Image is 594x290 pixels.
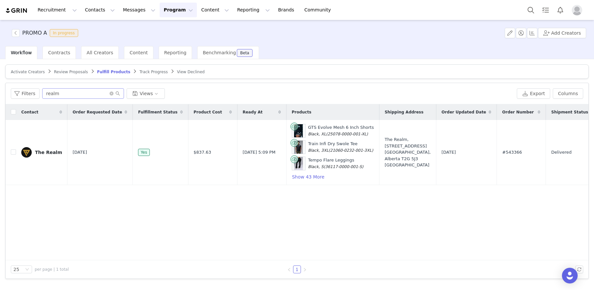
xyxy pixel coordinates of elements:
[115,91,120,96] i: icon: search
[12,29,81,37] span: [object Object]
[21,147,62,158] a: The Realm
[130,50,148,55] span: Content
[177,70,205,74] span: View Declined
[385,109,424,115] span: Shipping Address
[139,70,167,74] span: Track Progress
[25,267,29,272] i: icon: down
[42,88,124,99] input: Search...
[87,50,113,55] span: All Creators
[308,141,373,153] div: Train Infi Dry Swole Tee
[308,157,363,170] div: Tempo Flare Leggings
[293,265,301,273] li: 1
[294,141,303,154] img: Product Image
[34,3,81,17] button: Recruitment
[73,109,122,115] span: Order Requested Date
[517,88,550,99] button: Export
[538,28,586,38] button: Add Creators
[197,3,233,17] button: Content
[194,109,222,115] span: Product Cost
[164,50,186,55] span: Reporting
[326,132,368,136] span: (25078-0000-001-XL)
[287,268,291,272] i: icon: left
[243,109,263,115] span: Ready At
[502,109,534,115] span: Order Number
[301,265,309,273] li: Next Page
[11,70,45,74] span: Activate Creators
[97,70,131,74] span: Fulfill Products
[292,109,311,115] span: Products
[551,109,588,115] span: Shipment Status
[81,3,119,17] button: Contacts
[308,124,374,137] div: GTS Evolve Mesh 6 Inch Shorts
[442,149,456,156] span: [DATE]
[293,266,301,273] a: 1
[553,88,583,99] button: Columns
[54,70,88,74] span: Review Proposals
[13,266,19,273] div: 25
[35,266,69,272] span: per page | 1 total
[22,29,47,37] h3: PROMO A
[119,3,159,17] button: Messages
[308,148,329,153] span: Black, 3XL
[11,50,32,55] span: Workflow
[48,50,70,55] span: Contracts
[11,88,40,99] button: Filters
[568,5,589,15] button: Profile
[303,268,307,272] i: icon: right
[442,109,486,115] span: Order Updated Date
[538,3,553,17] a: Tasks
[301,3,338,17] a: Community
[110,92,114,95] i: icon: close-circle
[138,109,177,115] span: Fulfillment Status
[50,29,78,37] span: In progress
[385,136,431,168] div: The Realm, [STREET_ADDRESS] [GEOGRAPHIC_DATA], Alberta T2G 5J3 [GEOGRAPHIC_DATA]
[233,3,274,17] button: Reporting
[203,50,236,55] span: Benchmarking
[194,149,211,156] span: $837.63
[572,5,582,15] img: placeholder-profile.jpg
[292,173,325,181] button: Show 43 More
[243,149,275,156] span: [DATE] 5:09 PM
[323,164,363,169] span: (36117-0000-001-S)
[308,132,326,136] span: Black, XL
[127,88,165,99] button: Views
[294,157,303,170] img: Product Image
[21,147,32,158] img: 52d29daa-5c56-42a8-839f-b752a0ad1c4d.jpg
[73,149,87,156] span: [DATE]
[274,3,300,17] a: Brands
[138,149,149,156] span: Yes
[562,268,578,283] div: Open Intercom Messenger
[308,164,324,169] span: Black, S
[240,51,249,55] div: Beta
[5,8,28,14] img: grin logo
[285,265,293,273] li: Previous Page
[294,124,303,137] img: Product Image
[35,150,62,155] div: The Realm
[21,109,38,115] span: Contact
[160,3,197,17] button: Program
[553,3,568,17] button: Notifications
[524,3,538,17] button: Search
[328,148,373,153] span: (21060-0232-001-3XL)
